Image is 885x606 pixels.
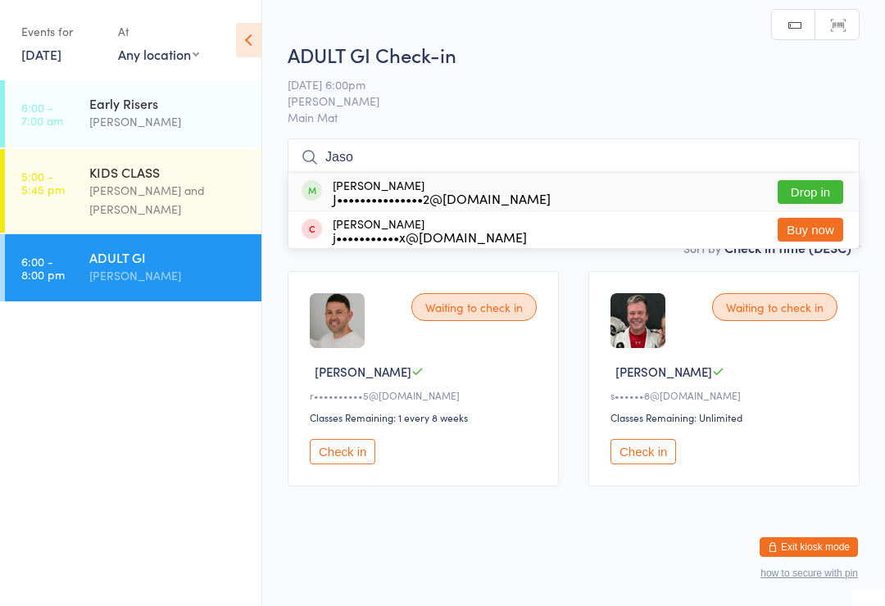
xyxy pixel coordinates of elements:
[89,112,247,131] div: [PERSON_NAME]
[333,192,551,205] div: J•••••••••••••••2@[DOMAIN_NAME]
[310,439,375,464] button: Check in
[712,293,837,321] div: Waiting to check in
[288,109,860,125] span: Main Mat
[21,255,65,281] time: 6:00 - 8:00 pm
[288,93,834,109] span: [PERSON_NAME]
[615,363,712,380] span: [PERSON_NAME]
[5,234,261,301] a: 6:00 -8:00 pmADULT GI[PERSON_NAME]
[760,568,858,579] button: how to secure with pin
[333,230,527,243] div: j•••••••••••x@[DOMAIN_NAME]
[288,41,860,68] h2: ADULT GI Check-in
[610,293,665,348] img: image1732778011.png
[310,293,365,348] img: image1740624635.png
[610,388,842,402] div: s••••••8@[DOMAIN_NAME]
[610,410,842,424] div: Classes Remaining: Unlimited
[333,179,551,205] div: [PERSON_NAME]
[288,138,860,176] input: Search
[610,439,676,464] button: Check in
[778,180,843,204] button: Drop in
[310,388,542,402] div: r••••••••••5@[DOMAIN_NAME]
[310,410,542,424] div: Classes Remaining: 1 every 8 weeks
[89,266,247,285] div: [PERSON_NAME]
[118,45,199,63] div: Any location
[288,76,834,93] span: [DATE] 6:00pm
[89,181,247,219] div: [PERSON_NAME] and [PERSON_NAME]
[778,218,843,242] button: Buy now
[21,170,65,196] time: 5:00 - 5:45 pm
[21,18,102,45] div: Events for
[89,94,247,112] div: Early Risers
[21,101,63,127] time: 6:00 - 7:00 am
[411,293,537,321] div: Waiting to check in
[760,537,858,557] button: Exit kiosk mode
[89,248,247,266] div: ADULT GI
[5,149,261,233] a: 5:00 -5:45 pmKIDS CLASS[PERSON_NAME] and [PERSON_NAME]
[315,363,411,380] span: [PERSON_NAME]
[118,18,199,45] div: At
[89,163,247,181] div: KIDS CLASS
[333,217,527,243] div: [PERSON_NAME]
[21,45,61,63] a: [DATE]
[5,80,261,147] a: 6:00 -7:00 amEarly Risers[PERSON_NAME]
